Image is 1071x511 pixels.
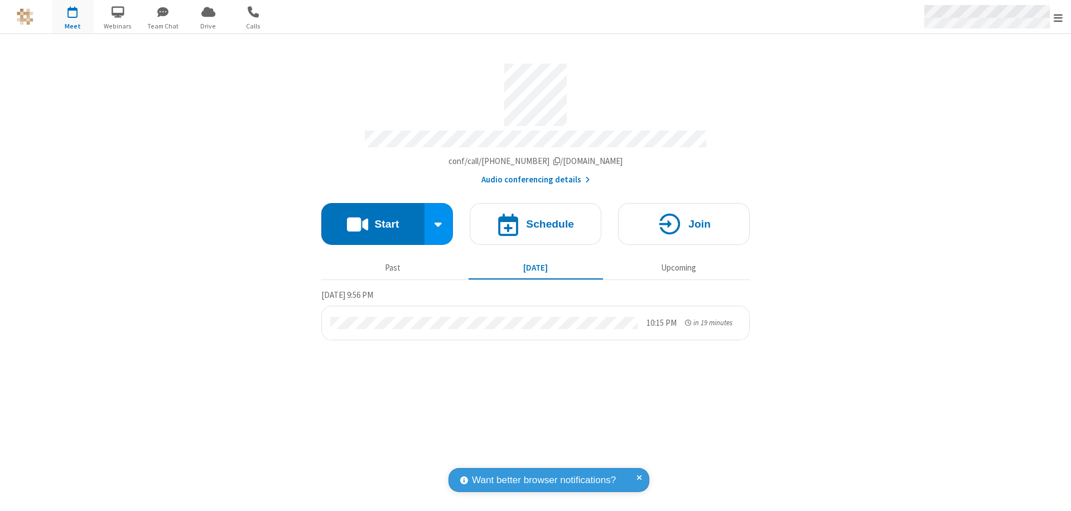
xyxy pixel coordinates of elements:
[693,318,732,327] span: in 19 minutes
[374,219,399,229] h4: Start
[142,21,184,31] span: Team Chat
[470,203,601,245] button: Schedule
[647,317,677,330] div: 10:15 PM
[321,203,424,245] button: Start
[448,156,623,166] span: Copy my meeting room link
[526,219,574,229] h4: Schedule
[618,203,750,245] button: Join
[472,473,616,488] span: Want better browser notifications?
[97,21,139,31] span: Webinars
[52,21,94,31] span: Meet
[321,290,373,300] span: [DATE] 9:56 PM
[611,257,746,278] button: Upcoming
[17,8,33,25] img: QA Selenium DO NOT DELETE OR CHANGE
[233,21,274,31] span: Calls
[448,155,623,168] button: Copy my meeting room linkCopy my meeting room link
[424,203,454,245] div: Start conference options
[321,288,750,340] section: Today's Meetings
[481,173,590,186] button: Audio conferencing details
[326,257,460,278] button: Past
[187,21,229,31] span: Drive
[688,219,711,229] h4: Join
[469,257,603,278] button: [DATE]
[321,55,750,186] section: Account details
